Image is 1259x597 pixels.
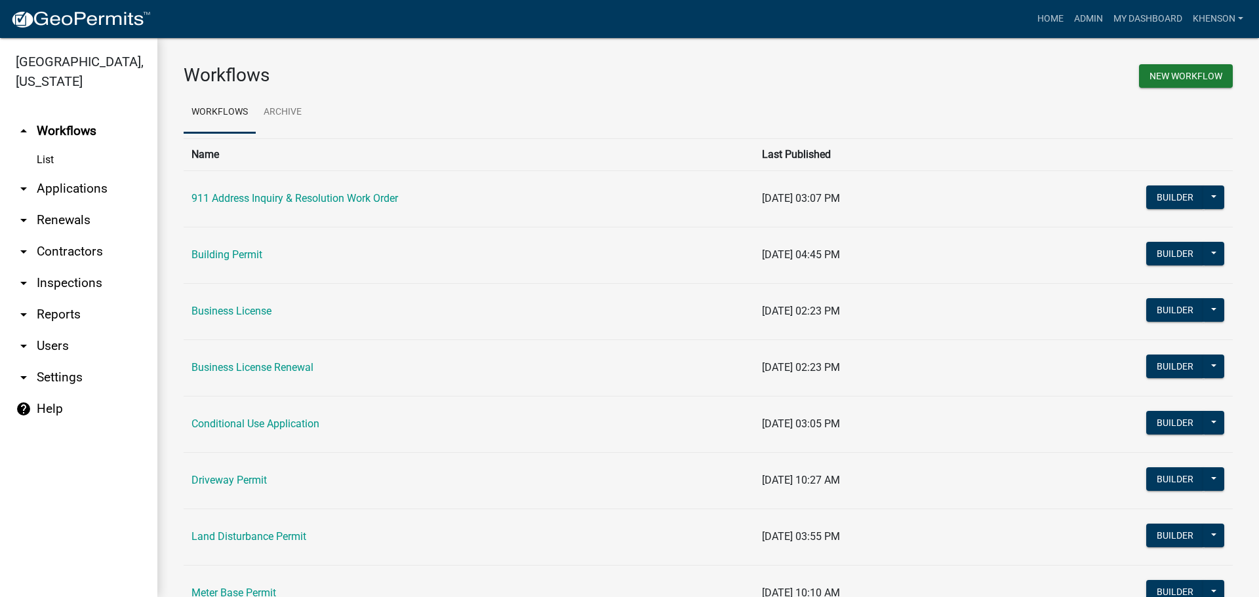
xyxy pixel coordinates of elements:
a: Driveway Permit [191,474,267,486]
i: arrow_drop_down [16,181,31,197]
button: Builder [1146,411,1204,434]
a: Business License [191,305,271,317]
a: My Dashboard [1108,7,1188,31]
i: arrow_drop_down [16,212,31,228]
a: Land Disturbance Permit [191,530,306,543]
button: Builder [1146,355,1204,378]
a: 911 Address Inquiry & Resolution Work Order [191,192,398,204]
a: Conditional Use Application [191,417,319,430]
th: Name [184,138,754,170]
span: [DATE] 03:55 PM [762,530,840,543]
span: [DATE] 02:23 PM [762,361,840,374]
th: Last Published [754,138,992,170]
a: khenson [1188,7,1249,31]
a: Archive [256,92,310,134]
a: Workflows [184,92,256,134]
a: Home [1032,7,1069,31]
i: arrow_drop_down [16,275,31,291]
button: Builder [1146,298,1204,322]
i: arrow_drop_down [16,370,31,385]
i: help [16,401,31,417]
button: New Workflow [1139,64,1233,88]
i: arrow_drop_down [16,244,31,260]
i: arrow_drop_down [16,338,31,354]
a: Business License Renewal [191,361,313,374]
button: Builder [1146,524,1204,547]
h3: Workflows [184,64,698,87]
span: [DATE] 04:45 PM [762,248,840,261]
i: arrow_drop_down [16,307,31,322]
button: Builder [1146,467,1204,491]
button: Builder [1146,185,1204,209]
button: Builder [1146,242,1204,265]
span: [DATE] 03:07 PM [762,192,840,204]
span: [DATE] 02:23 PM [762,305,840,317]
a: Admin [1069,7,1108,31]
a: Building Permit [191,248,262,261]
span: [DATE] 03:05 PM [762,417,840,430]
span: [DATE] 10:27 AM [762,474,840,486]
i: arrow_drop_up [16,123,31,139]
